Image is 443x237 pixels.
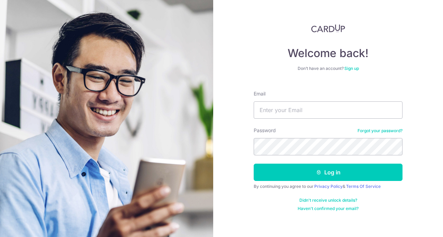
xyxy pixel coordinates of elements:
input: Enter your Email [254,101,403,119]
div: Don’t have an account? [254,66,403,71]
img: CardUp Logo [311,24,345,33]
a: Forgot your password? [358,128,403,134]
a: Didn't receive unlock details? [299,198,357,203]
label: Password [254,127,276,134]
a: Haven't confirmed your email? [298,206,359,211]
div: By continuing you agree to our & [254,184,403,189]
button: Log in [254,164,403,181]
h4: Welcome back! [254,46,403,60]
a: Privacy Policy [314,184,343,189]
a: Sign up [344,66,359,71]
label: Email [254,90,265,97]
a: Terms Of Service [346,184,381,189]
